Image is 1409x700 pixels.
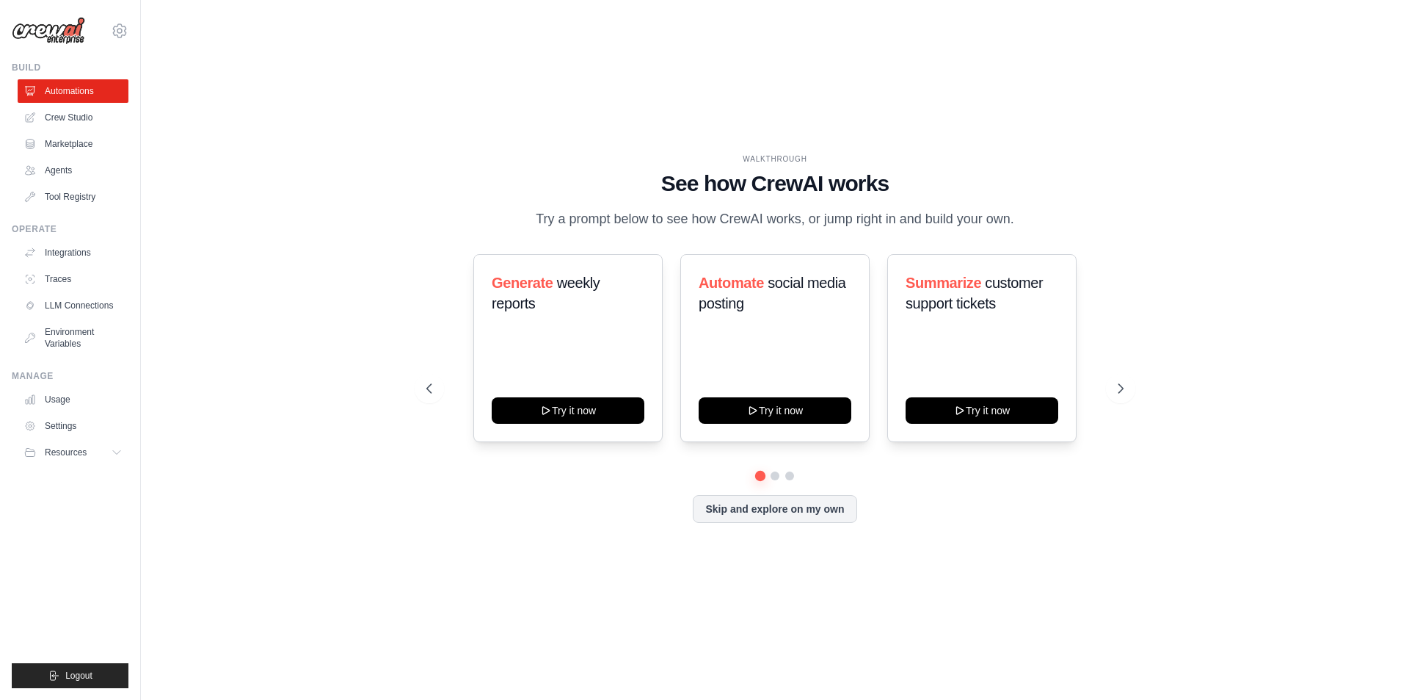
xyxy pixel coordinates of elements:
a: Usage [18,388,128,411]
a: LLM Connections [18,294,128,317]
div: Operate [12,223,128,235]
button: Try it now [906,397,1058,424]
span: weekly reports [492,275,600,311]
span: Summarize [906,275,981,291]
span: Generate [492,275,553,291]
button: Resources [18,441,128,464]
h1: See how CrewAI works [426,170,1124,197]
a: Crew Studio [18,106,128,129]
span: Logout [65,670,92,682]
p: Try a prompt below to see how CrewAI works, or jump right in and build your own. [528,209,1022,230]
div: Manage [12,370,128,382]
span: Automate [699,275,764,291]
a: Automations [18,79,128,103]
a: Traces [18,267,128,291]
span: Resources [45,447,87,458]
a: Tool Registry [18,185,128,209]
div: WALKTHROUGH [426,154,1124,165]
div: Build [12,62,128,73]
button: Logout [12,663,128,688]
a: Marketplace [18,132,128,156]
button: Try it now [699,397,851,424]
a: Settings [18,414,128,438]
span: customer support tickets [906,275,1043,311]
button: Skip and explore on my own [693,495,856,523]
a: Environment Variables [18,320,128,356]
span: social media posting [699,275,846,311]
button: Try it now [492,397,644,424]
img: Logo [12,17,85,45]
iframe: Chat Widget [1336,629,1409,700]
a: Integrations [18,241,128,264]
a: Agents [18,159,128,182]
